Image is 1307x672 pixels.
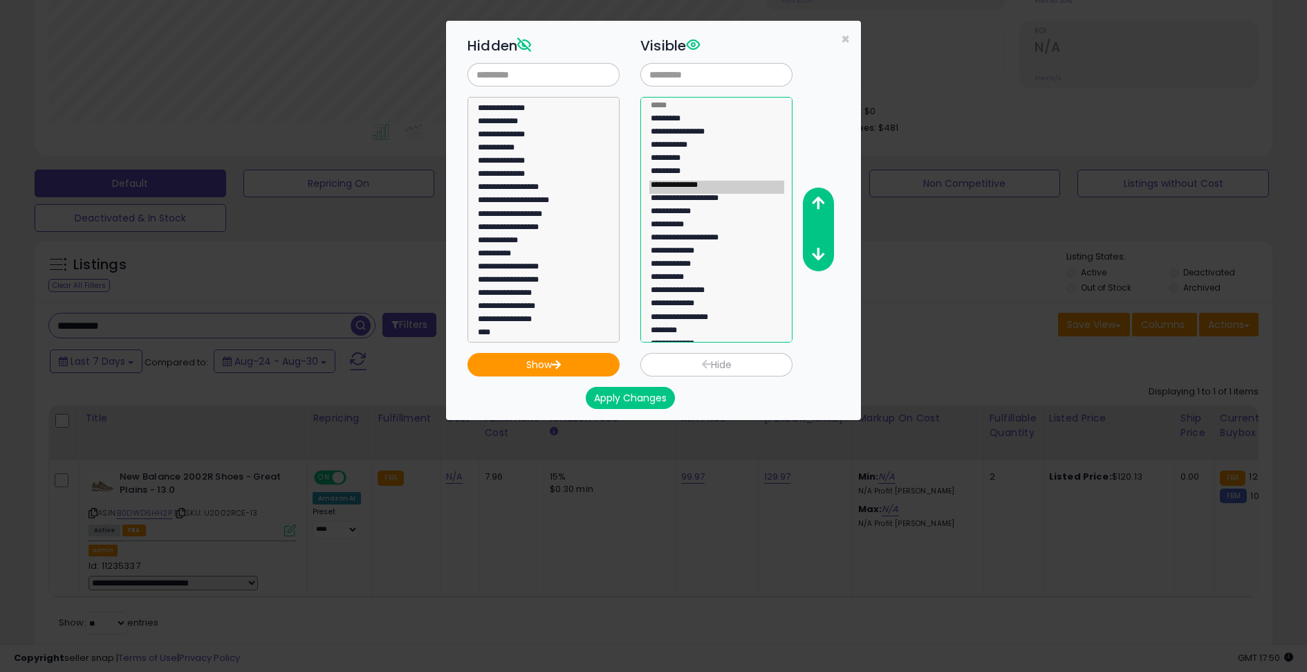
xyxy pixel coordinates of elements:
button: Show [467,353,620,376]
h3: Hidden [467,35,620,56]
button: Hide [640,353,792,376]
h3: Visible [640,35,792,56]
span: × [841,29,850,49]
button: Apply Changes [586,387,675,409]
